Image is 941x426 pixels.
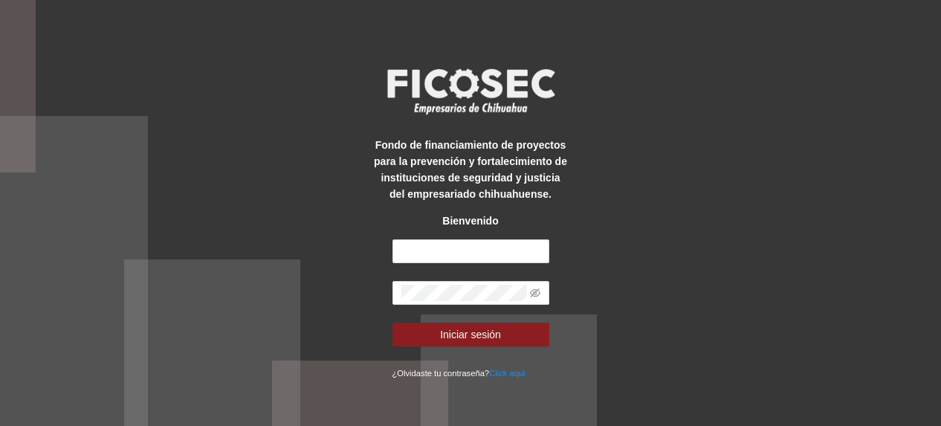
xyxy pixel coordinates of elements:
[392,369,526,378] small: ¿Olvidaste tu contraseña?
[374,139,567,200] strong: Fondo de financiamiento de proyectos para la prevención y fortalecimiento de instituciones de seg...
[392,323,549,346] button: Iniciar sesión
[378,64,563,119] img: logo
[440,326,501,343] span: Iniciar sesión
[530,288,540,298] span: eye-invisible
[442,215,498,227] strong: Bienvenido
[489,369,526,378] a: Click aqui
